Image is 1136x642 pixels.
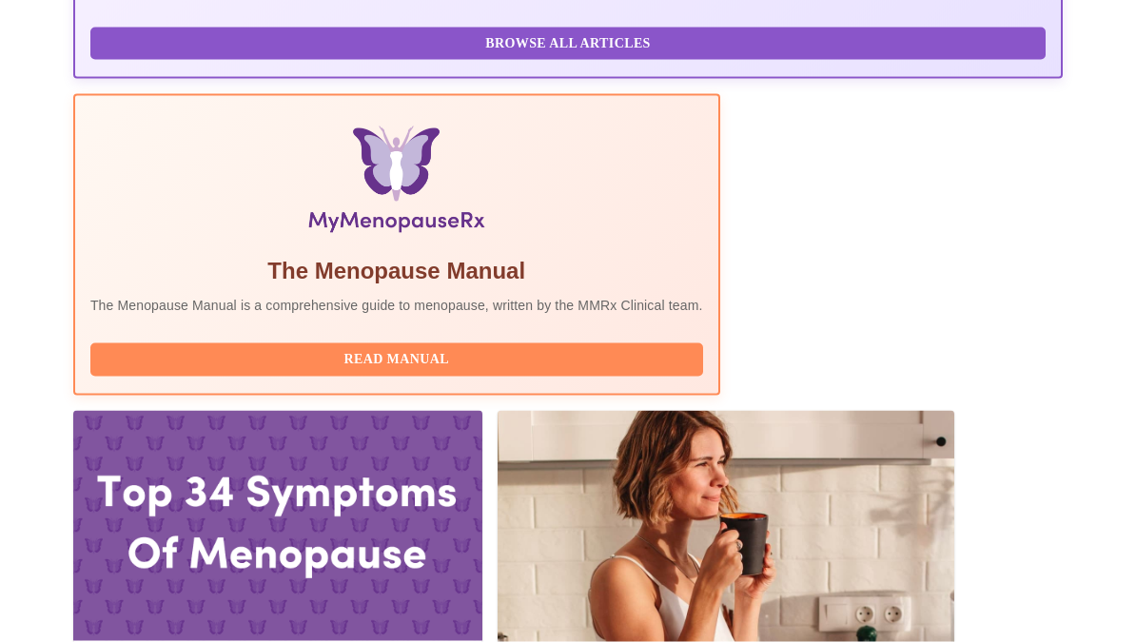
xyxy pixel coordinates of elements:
span: Read Manual [109,348,684,372]
span: Browse All Articles [109,32,1027,56]
img: Menopause Manual [187,126,605,241]
p: The Menopause Manual is a comprehensive guide to menopause, written by the MMRx Clinical team. [90,296,703,315]
button: Browse All Articles [90,28,1046,61]
button: Read Manual [90,343,703,377]
a: Browse All Articles [90,33,1050,49]
a: Read Manual [90,350,708,366]
h5: The Menopause Manual [90,256,703,286]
